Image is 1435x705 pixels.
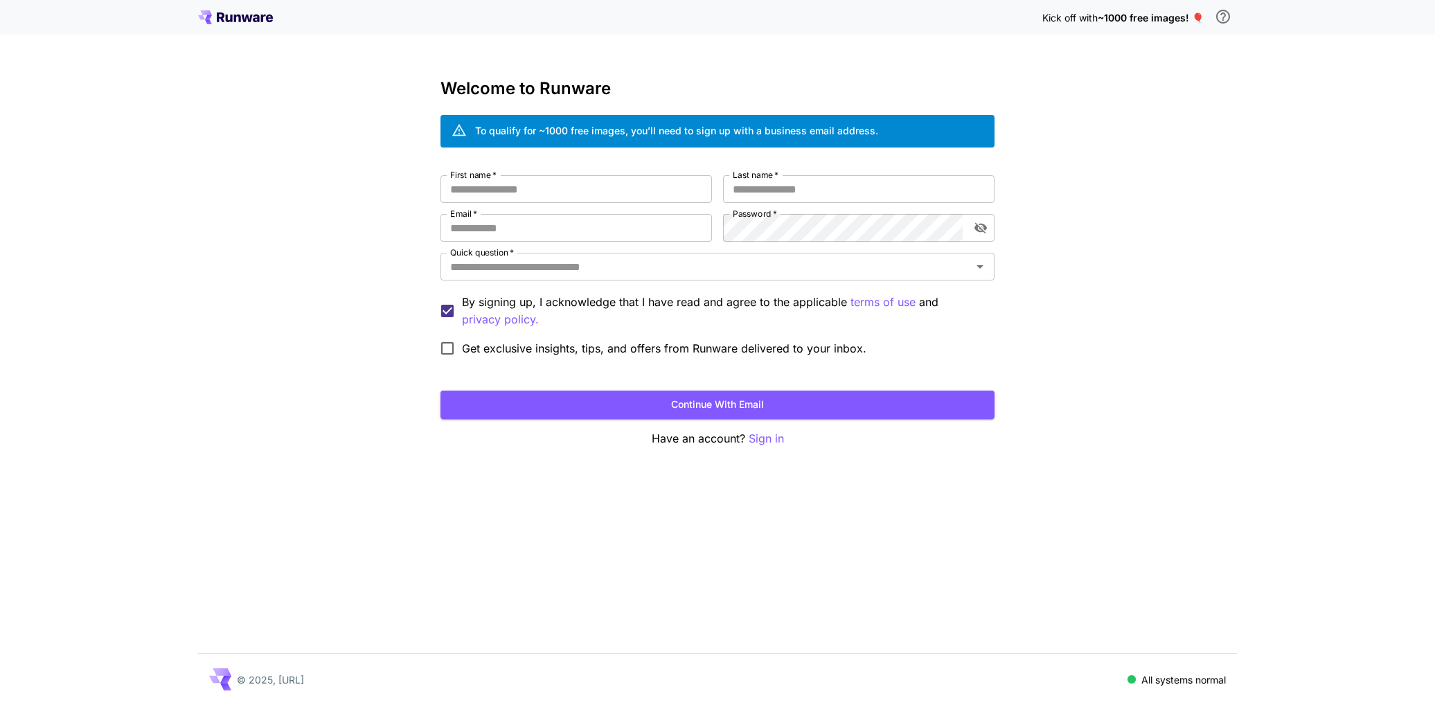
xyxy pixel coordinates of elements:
button: In order to qualify for free credit, you need to sign up with a business email address and click ... [1209,3,1237,30]
label: Last name [733,169,778,181]
p: All systems normal [1141,672,1226,687]
button: By signing up, I acknowledge that I have read and agree to the applicable terms of use and [462,311,539,328]
p: By signing up, I acknowledge that I have read and agree to the applicable and [462,294,983,328]
button: Sign in [749,430,784,447]
p: privacy policy. [462,311,539,328]
div: To qualify for ~1000 free images, you’ll need to sign up with a business email address. [475,123,878,138]
button: toggle password visibility [968,215,993,240]
span: ~1000 free images! 🎈 [1098,12,1204,24]
p: Have an account? [440,430,995,447]
span: Kick off with [1042,12,1098,24]
button: By signing up, I acknowledge that I have read and agree to the applicable and privacy policy. [850,294,916,311]
label: First name [450,169,497,181]
p: terms of use [850,294,916,311]
label: Quick question [450,247,514,258]
span: Get exclusive insights, tips, and offers from Runware delivered to your inbox. [462,340,866,357]
label: Email [450,208,477,220]
p: © 2025, [URL] [237,672,304,687]
h3: Welcome to Runware [440,79,995,98]
label: Password [733,208,777,220]
button: Continue with email [440,391,995,419]
button: Open [970,257,990,276]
